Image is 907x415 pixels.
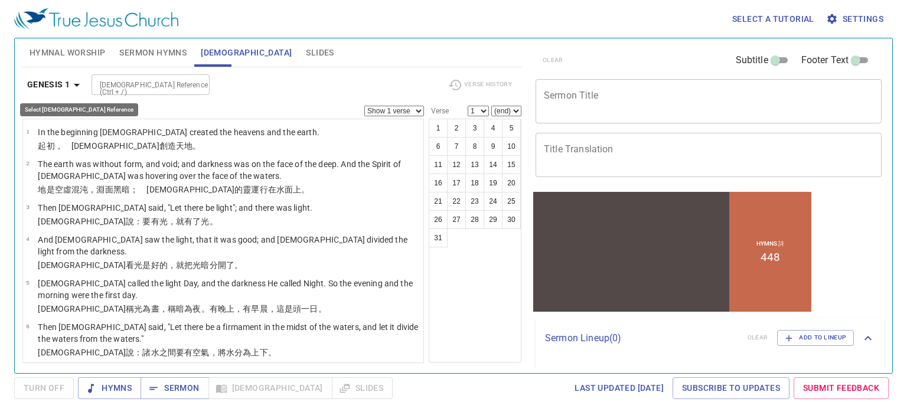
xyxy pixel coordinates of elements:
wh259: 日 [309,304,326,313]
p: [DEMOGRAPHIC_DATA] [38,259,420,271]
span: Sermon Hymns [119,45,187,60]
span: Select a tutorial [732,12,814,27]
wh1242: ，這是頭一 [268,304,327,313]
span: Subscribe to Updates [682,381,780,396]
p: Sermon Lineup ( 0 ) [545,331,738,345]
wh914: 。 [234,260,243,270]
button: 28 [465,210,484,229]
button: Hymns [78,377,141,399]
button: 4 [484,119,503,138]
wh776: 。 [193,141,201,151]
div: Sermon Lineup(0)clearAdd to Lineup [536,318,885,357]
span: Footer Text [801,53,849,67]
wh216: ，就有了光 [168,217,218,226]
button: 16 [429,174,448,192]
wh559: ：要有 [134,217,218,226]
button: Genesis 1 [22,74,89,96]
b: Genesis 1 [27,77,70,92]
wh2896: ，就把光 [168,260,243,270]
button: 20 [502,174,521,192]
wh776: 是 [47,185,310,194]
span: Hymns [87,381,132,396]
wh8432: 要有空氣 [176,348,276,357]
span: Slides [306,45,334,60]
span: 2 [26,160,29,166]
button: 24 [484,192,503,211]
p: 地 [38,184,420,195]
p: Then [DEMOGRAPHIC_DATA] said, "Let there be light"; and there was light. [38,202,312,214]
wh1254: 天 [176,141,201,151]
span: [DEMOGRAPHIC_DATA] [201,45,292,60]
p: In the beginning [DEMOGRAPHIC_DATA] created the heavens and the earth. [38,126,319,138]
wh216: 暗 [201,260,243,270]
button: 10 [502,137,521,156]
wh430: 稱 [126,304,327,313]
span: 4 [26,236,29,242]
wh8414: 混沌 [71,185,310,194]
wh430: 創造 [159,141,201,151]
wh216: 為晝 [142,304,326,313]
button: 13 [465,155,484,174]
button: 30 [502,210,521,229]
wh8064: 地 [184,141,201,151]
wh4325: 分 [234,348,276,357]
wh430: 說 [126,217,218,226]
button: 6 [429,137,448,156]
button: 14 [484,155,503,174]
button: 27 [447,210,466,229]
span: Sermon [150,381,199,396]
span: 3 [26,204,29,210]
button: 17 [447,174,466,192]
wh3117: 。 [318,304,327,313]
wh216: 。 [210,217,218,226]
button: 11 [429,155,448,174]
span: Subtitle [736,53,768,67]
p: [DEMOGRAPHIC_DATA] [38,347,420,358]
button: 19 [484,174,503,192]
p: [DEMOGRAPHIC_DATA] [38,215,312,227]
wh7225: ， [DEMOGRAPHIC_DATA] [55,141,201,151]
wh914: 為上下。 [243,348,276,357]
span: Hymnal Worship [30,45,106,60]
wh7549: ，將水 [210,348,276,357]
wh216: 是好的 [142,260,243,270]
wh6153: ，有早晨 [234,304,327,313]
p: The earth was without form, and void; and darkness was on the face of the deep. And the Spirit of... [38,158,420,182]
button: 23 [465,192,484,211]
wh430: 的靈 [234,185,309,194]
wh7363: 在水 [268,185,310,194]
wh7307: 運行 [251,185,309,194]
wh6440: 上 [293,185,309,194]
span: Add to Lineup [785,332,846,343]
wh922: ，淵 [88,185,309,194]
span: 6 [26,323,29,329]
img: True Jesus Church [14,8,178,30]
span: Settings [828,12,883,27]
p: [DEMOGRAPHIC_DATA] called the light Day, and the darkness He called Night. So the evening and the... [38,277,420,301]
i: Nothing saved yet [545,368,622,380]
button: 26 [429,210,448,229]
button: 1 [429,119,448,138]
a: Subscribe to Updates [673,377,789,399]
wh1961: 空虛 [55,185,310,194]
wh7220: 光 [134,260,243,270]
wh8415: 面 [105,185,310,194]
iframe: from-child [531,189,814,314]
button: 22 [447,192,466,211]
span: 1 [26,128,29,135]
button: 12 [447,155,466,174]
button: 25 [502,192,521,211]
p: Then [DEMOGRAPHIC_DATA] said, "Let there be a firmament in the midst of the waters, and let it di... [38,321,420,345]
wh2822: 分開了 [210,260,243,270]
button: 31 [429,228,448,247]
wh5921: 。 [301,185,309,194]
button: 21 [429,192,448,211]
wh2822: ； [DEMOGRAPHIC_DATA] [130,185,309,194]
a: Submit Feedback [794,377,889,399]
p: 起初 [38,140,319,152]
wh4325: 之間 [159,348,276,357]
button: Sermon [141,377,208,399]
button: 5 [502,119,521,138]
wh6440: 黑暗 [113,185,310,194]
button: Settings [824,8,888,30]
